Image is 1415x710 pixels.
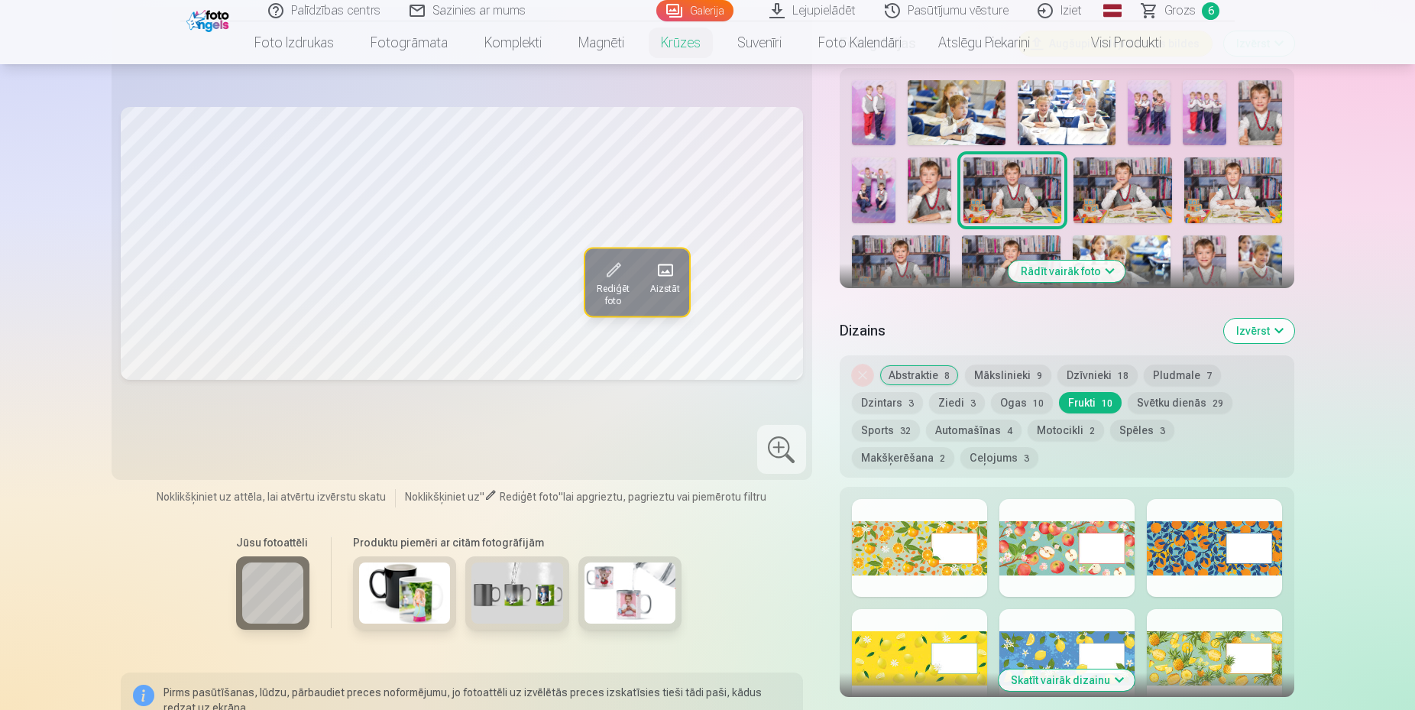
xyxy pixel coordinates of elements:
button: Spēles3 [1110,420,1174,441]
button: Abstraktie8 [879,365,959,386]
button: Ceļojums3 [960,447,1038,468]
a: Magnēti [560,21,643,64]
span: " [559,491,563,503]
button: Dzīvnieki18 [1057,365,1138,386]
span: Noklikšķiniet uz attēla, lai atvērtu izvērstu skatu [157,489,386,504]
a: Komplekti [466,21,560,64]
span: Grozs [1164,2,1196,20]
span: 3 [970,398,976,409]
span: 2 [1090,426,1095,436]
button: Skatīt vairāk dizainu [999,669,1135,691]
a: Fotogrāmata [352,21,466,64]
button: Rediģēt foto [585,248,641,316]
span: 3 [908,398,914,409]
span: 32 [900,426,911,436]
span: Rediģēt foto [500,491,559,503]
button: Automašīnas4 [926,420,1022,441]
button: Frukti10 [1059,392,1122,413]
button: Dzintars3 [852,392,923,413]
span: 7 [1206,371,1212,381]
button: Mākslinieki9 [965,365,1051,386]
span: 18 [1118,371,1128,381]
span: 3 [1160,426,1165,436]
span: " [480,491,484,503]
img: /fa1 [186,6,233,32]
button: Ogas10 [991,392,1053,413]
button: Sports32 [852,420,920,441]
a: Visi produkti [1048,21,1180,64]
span: 8 [944,371,950,381]
a: Suvenīri [719,21,800,64]
span: 3 [1024,453,1029,464]
span: Rediģēt foto [594,282,632,306]
span: 9 [1037,371,1042,381]
a: Atslēgu piekariņi [920,21,1048,64]
span: 6 [1202,2,1219,20]
button: Svētku dienās29 [1128,392,1232,413]
button: Pludmale7 [1144,365,1221,386]
a: Krūzes [643,21,719,64]
button: Ziedi3 [929,392,985,413]
button: Izvērst [1224,319,1294,343]
h6: Jūsu fotoattēli [236,535,309,550]
a: Foto izdrukas [236,21,352,64]
a: Foto kalendāri [800,21,920,64]
button: Motocikli2 [1028,420,1104,441]
span: Aizstāt [650,282,680,294]
h6: Produktu piemēri ar citām fotogrāfijām [347,535,688,550]
button: Rādīt vairāk foto [1009,261,1125,282]
span: 4 [1007,426,1012,436]
span: 10 [1033,398,1044,409]
span: Noklikšķiniet uz [405,491,480,503]
span: 10 [1102,398,1112,409]
span: 29 [1213,398,1223,409]
button: Makšķerēšana2 [852,447,954,468]
span: 2 [940,453,945,464]
button: Aizstāt [641,248,689,316]
h5: Dizains [840,320,1212,342]
span: lai apgrieztu, pagrieztu vai piemērotu filtru [563,491,766,503]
